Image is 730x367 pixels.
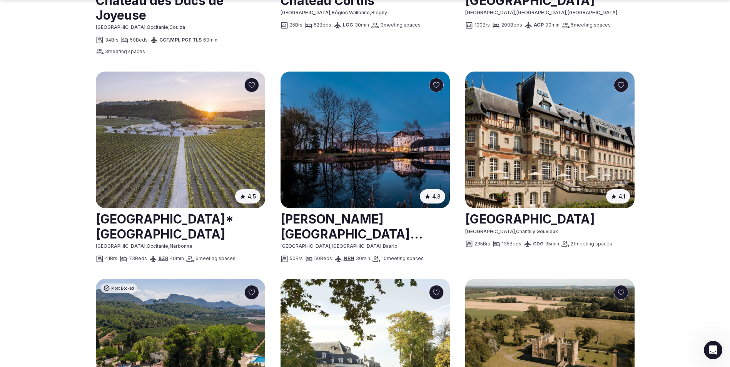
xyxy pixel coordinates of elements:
[170,255,184,262] span: 40 min
[465,72,635,208] img: Chateau De Montvillargenne
[465,10,515,15] span: [GEOGRAPHIC_DATA]
[170,37,180,43] a: MPL
[195,255,236,262] span: 6 meeting spaces
[145,243,147,249] span: ,
[502,241,521,247] span: 135 Beds
[130,37,148,43] span: 50 Beds
[330,243,332,249] span: ,
[105,255,117,262] span: 41 Brs
[355,22,369,28] span: 30 min
[129,255,147,262] span: 73 Beds
[96,72,265,208] img: Château l'Hospitalet 5* Wine Resort Beach & Spa
[290,255,303,262] span: 50 Brs
[281,72,450,208] img: Fletcher Hotel Château De Raay
[465,209,635,228] h2: [GEOGRAPHIC_DATA]
[100,284,137,293] div: Most Booked
[168,24,169,30] span: ,
[371,10,387,15] span: Blegny
[370,10,371,15] span: ,
[344,255,354,261] a: NRN
[96,243,145,249] span: [GEOGRAPHIC_DATA]
[96,209,265,243] a: View venue
[515,229,516,234] span: ,
[432,192,441,200] span: 4.3
[420,189,445,204] button: 4.3
[105,48,145,55] span: 3 meeting spaces
[330,10,332,15] span: ,
[465,229,515,234] span: [GEOGRAPHIC_DATA]
[281,209,450,243] a: View venue
[534,22,544,28] a: AGP
[545,22,560,28] span: 90 min
[290,22,302,28] span: 25 Brs
[465,72,635,208] a: See Chateau De Montvillargenne
[247,192,256,200] span: 4.5
[465,209,635,228] a: View venue
[281,209,450,243] h2: [PERSON_NAME][GEOGRAPHIC_DATA] [GEOGRAPHIC_DATA]
[314,255,332,262] span: 50 Beds
[105,37,119,43] span: 34 Brs
[147,24,168,30] span: Occitanie
[111,285,134,291] span: Most Booked
[281,72,450,208] a: See Fletcher Hotel Château De Raay
[474,241,490,247] span: 235 Brs
[145,24,147,30] span: ,
[235,189,261,204] button: 4.5
[96,24,145,30] span: [GEOGRAPHIC_DATA]
[281,10,330,15] span: [GEOGRAPHIC_DATA]
[332,243,381,249] span: [GEOGRAPHIC_DATA]
[169,24,185,30] span: Couiza
[501,22,522,28] span: 200 Beds
[383,243,398,249] span: Baarlo
[159,37,202,43] div: , , ,
[704,341,722,359] iframe: Intercom live chat
[515,10,516,15] span: ,
[281,243,330,249] span: [GEOGRAPHIC_DATA]
[381,22,421,28] span: 3 meeting spaces
[96,209,265,243] h2: [GEOGRAPHIC_DATA]* [GEOGRAPHIC_DATA]
[516,229,558,234] span: Chantilly Gouvieux
[356,255,370,262] span: 30 min
[545,241,559,247] span: 95 min
[314,22,331,28] span: 52 Beds
[606,189,630,204] button: 4.1
[382,255,424,262] span: 10 meeting spaces
[571,241,612,247] span: 21 meeting spaces
[474,22,490,28] span: 100 Brs
[96,72,265,208] a: See Château l'Hospitalet 5* Wine Resort Beach & Spa
[192,37,202,43] a: TLS
[182,37,191,43] a: PGF
[343,22,353,28] a: LGG
[168,243,170,249] span: ,
[571,22,611,28] span: 5 meeting spaces
[533,241,544,247] a: CDG
[516,10,566,15] span: [GEOGRAPHIC_DATA]
[618,192,625,200] span: 4.1
[332,10,370,15] span: Région Wallonne
[203,37,217,43] span: 60 min
[381,243,383,249] span: ,
[568,10,617,15] span: [GEOGRAPHIC_DATA]
[159,255,168,261] a: BZR
[566,10,568,15] span: ,
[147,243,168,249] span: Occitanie
[170,243,192,249] span: Narbonne
[159,37,169,43] a: CCF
